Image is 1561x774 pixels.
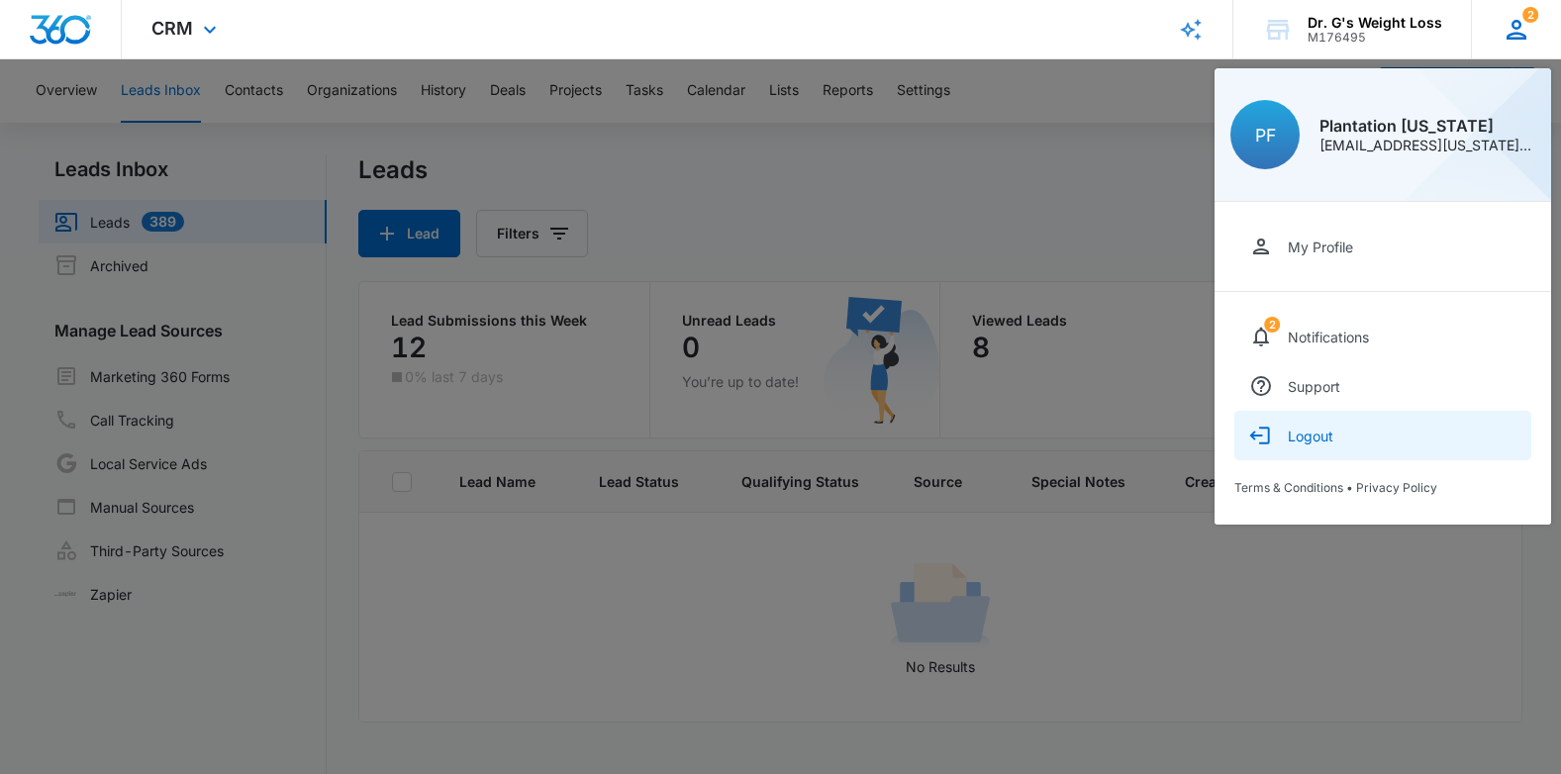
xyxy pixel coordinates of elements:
[1288,239,1353,255] div: My Profile
[1234,411,1531,460] button: Logout
[1234,480,1343,495] a: Terms & Conditions
[1288,329,1369,345] div: Notifications
[1319,118,1535,134] div: Plantation [US_STATE]
[1356,480,1437,495] a: Privacy Policy
[1319,139,1535,152] div: [EMAIL_ADDRESS][US_STATE][DOMAIN_NAME]
[1264,317,1280,333] div: notifications count
[151,18,193,39] span: CRM
[1288,378,1340,395] div: Support
[1234,361,1531,411] a: Support
[1522,7,1538,23] span: 2
[1264,317,1280,333] span: 2
[1522,7,1538,23] div: notifications count
[1234,222,1531,271] a: My Profile
[1308,31,1442,45] div: account id
[1288,428,1333,444] div: Logout
[1255,125,1276,145] span: PF
[1234,480,1531,495] div: •
[1308,15,1442,31] div: account name
[1234,312,1531,361] a: notifications countNotifications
